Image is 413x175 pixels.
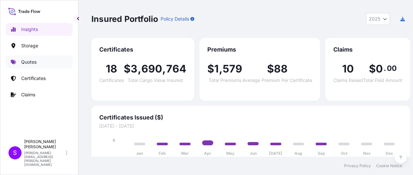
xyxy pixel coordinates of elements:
span: Total Premiums [209,78,241,83]
span: , [137,64,141,74]
p: Insured Portfolio [91,14,158,24]
tspan: [DATE] [269,151,282,156]
span: Certificates Issued ($) [99,114,402,121]
tspan: Jun [250,151,257,156]
tspan: Mar [181,151,189,156]
span: Certificates [99,46,186,54]
span: Certificates [99,78,124,83]
span: [DATE] - [DATE] [99,123,402,129]
span: 0 [375,64,383,74]
span: Premiums [207,46,312,54]
tspan: Jan [136,151,143,156]
p: Storage [21,42,38,49]
span: 690 [141,64,163,74]
p: Certificates [21,75,46,82]
a: Claims [6,88,73,101]
button: Year Selector [366,13,390,25]
span: 764 [166,64,186,74]
tspan: Aug [294,151,302,156]
span: Average Premium Per Certificate [242,78,312,83]
tspan: Dec [386,151,393,156]
tspan: Nov [363,151,371,156]
tspan: Feb [159,151,166,156]
a: Cookie Notice [376,163,402,168]
tspan: 8 [113,138,115,143]
p: [PERSON_NAME][EMAIL_ADDRESS][PERSON_NAME][DOMAIN_NAME] [24,151,65,167]
span: 18 [106,64,117,74]
span: 10 [342,64,354,74]
span: 1 [214,64,219,74]
span: Total Cargo Value Insured [128,78,183,83]
span: Claims Raised [333,78,363,83]
tspan: Oct [341,151,347,156]
span: 88 [274,64,288,74]
span: 579 [223,64,243,74]
tspan: May [226,151,235,156]
span: $ [124,64,131,74]
span: $ [267,64,274,74]
span: Total Paid Amount [363,78,402,83]
span: $ [369,64,375,74]
a: Storage [6,39,73,52]
p: Insights [21,26,38,33]
a: Certificates [6,72,73,85]
p: Quotes [21,59,37,65]
span: 00 [387,66,396,71]
a: Insights [6,23,73,36]
span: Claims [333,46,402,54]
span: . [384,66,386,71]
span: S [13,150,17,156]
p: [PERSON_NAME] [PERSON_NAME] [24,139,65,150]
span: , [162,64,166,74]
p: Claims [21,91,35,98]
span: 2025 [369,16,380,22]
a: Privacy Policy [344,163,371,168]
tspan: Sep [317,151,325,156]
p: Policy Details [161,16,189,22]
a: Quotes [6,56,73,69]
tspan: Apr [204,151,211,156]
span: , [219,64,222,74]
span: 3 [131,64,137,74]
span: $ [207,64,214,74]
